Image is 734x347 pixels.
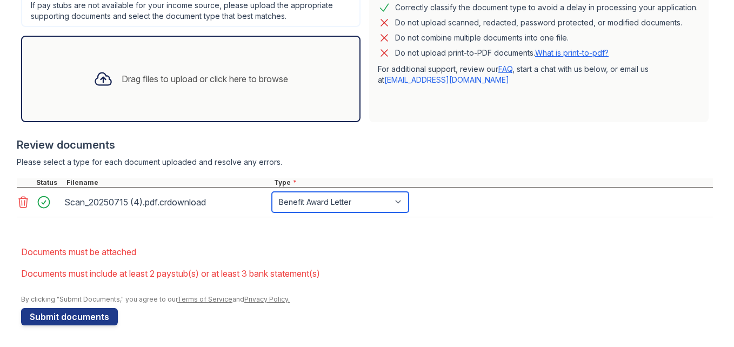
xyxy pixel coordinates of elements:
a: Privacy Policy. [244,295,290,303]
li: Documents must be attached [21,241,713,263]
div: Please select a type for each document uploaded and resolve any errors. [17,157,713,168]
a: Terms of Service [177,295,232,303]
a: FAQ [498,64,512,74]
div: Drag files to upload or click here to browse [122,72,288,85]
p: Do not upload print-to-PDF documents. [395,48,609,58]
button: Submit documents [21,308,118,325]
div: Do not upload scanned, redacted, password protected, or modified documents. [395,16,682,29]
div: Scan_20250715 (4).pdf.crdownload [64,193,268,211]
div: Status [34,178,64,187]
div: Review documents [17,137,713,152]
div: Filename [64,178,272,187]
a: [EMAIL_ADDRESS][DOMAIN_NAME] [384,75,509,84]
div: Do not combine multiple documents into one file. [395,31,569,44]
div: Correctly classify the document type to avoid a delay in processing your application. [395,1,698,14]
div: By clicking "Submit Documents," you agree to our and [21,295,713,304]
li: Documents must include at least 2 paystub(s) or at least 3 bank statement(s) [21,263,713,284]
p: For additional support, review our , start a chat with us below, or email us at [378,64,700,85]
div: Type [272,178,713,187]
a: What is print-to-pdf? [535,48,609,57]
